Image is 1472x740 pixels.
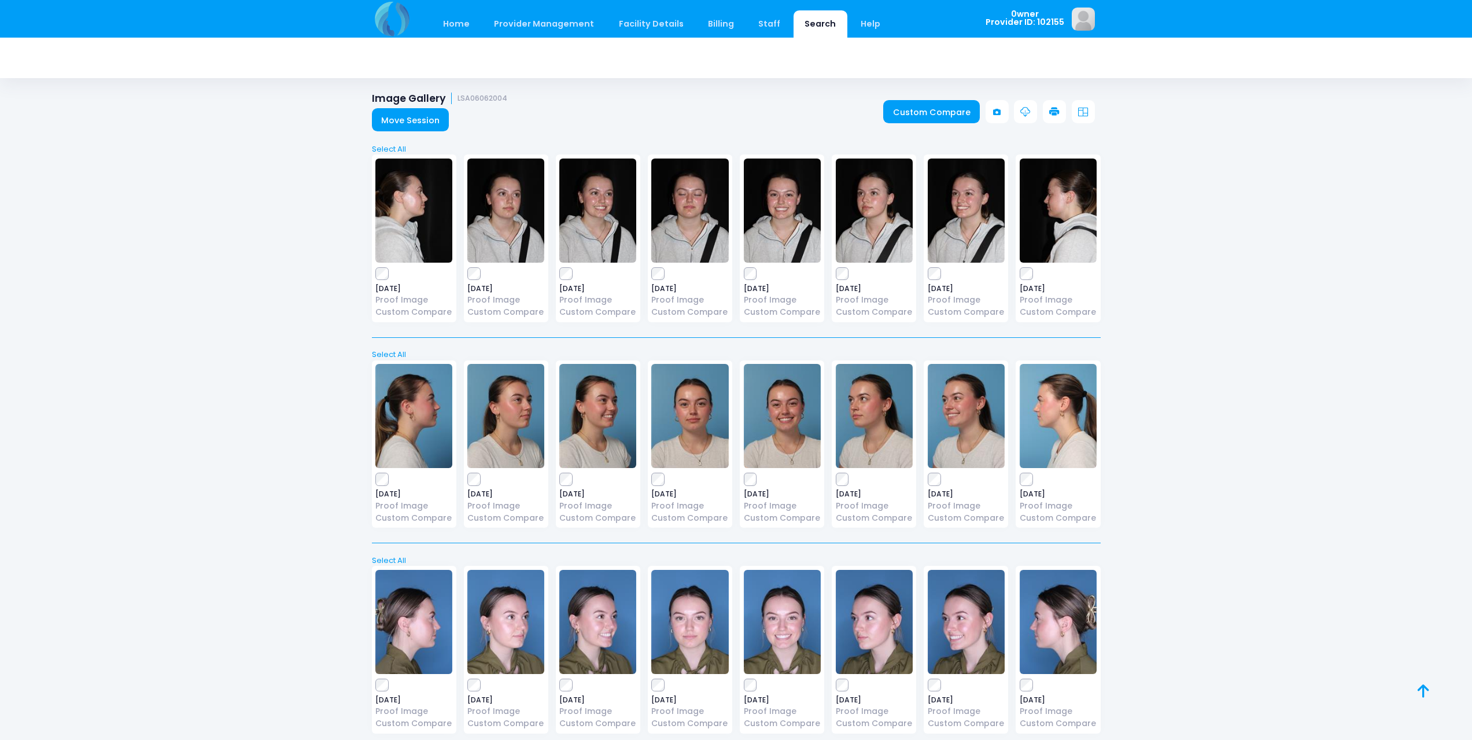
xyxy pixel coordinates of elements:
h1: Image Gallery [372,93,508,105]
span: [DATE] [467,491,544,498]
a: Custom Compare [1020,512,1097,524]
a: Select All [368,349,1104,360]
a: Custom Compare [467,717,544,730]
a: Custom Compare [744,512,821,524]
span: [DATE] [651,285,728,292]
img: image [836,159,913,263]
img: image [744,159,821,263]
a: Billing [696,10,745,38]
span: [DATE] [651,697,728,704]
a: Proof Image [467,500,544,512]
a: Proof Image [744,294,821,306]
a: Custom Compare [883,100,980,123]
a: Help [849,10,891,38]
a: Custom Compare [375,306,452,318]
a: Custom Compare [1020,717,1097,730]
img: image [467,159,544,263]
a: Facility Details [607,10,695,38]
img: image [744,364,821,468]
a: Select All [368,555,1104,566]
a: Proof Image [467,705,544,717]
a: Custom Compare [559,306,636,318]
a: Select All [368,143,1104,155]
span: [DATE] [559,697,636,704]
img: image [467,570,544,674]
a: Custom Compare [836,717,913,730]
a: Proof Image [836,705,913,717]
a: Custom Compare [836,512,913,524]
span: [DATE] [928,285,1005,292]
span: [DATE] [744,697,821,704]
img: image [744,570,821,674]
span: [DATE] [651,491,728,498]
span: [DATE] [375,285,452,292]
a: Proof Image [744,500,821,512]
span: [DATE] [836,491,913,498]
a: Custom Compare [928,306,1005,318]
a: Proof Image [467,294,544,306]
img: image [836,364,913,468]
a: Proof Image [836,294,913,306]
a: Proof Image [928,500,1005,512]
img: image [651,570,728,674]
span: [DATE] [744,491,821,498]
span: 0wner Provider ID: 102155 [986,10,1064,27]
a: Proof Image [928,294,1005,306]
span: [DATE] [375,697,452,704]
a: Custom Compare [928,512,1005,524]
a: Proof Image [1020,705,1097,717]
a: Custom Compare [467,306,544,318]
img: image [928,364,1005,468]
a: Proof Image [651,500,728,512]
span: [DATE] [836,697,913,704]
img: image [1020,570,1097,674]
span: [DATE] [467,697,544,704]
a: Provider Management [483,10,606,38]
img: image [375,570,452,674]
a: Proof Image [375,705,452,717]
a: Proof Image [651,705,728,717]
a: Proof Image [559,705,636,717]
img: image [559,364,636,468]
img: image [928,159,1005,263]
span: [DATE] [928,697,1005,704]
span: [DATE] [559,491,636,498]
a: Custom Compare [559,512,636,524]
span: [DATE] [375,491,452,498]
img: image [1072,8,1095,31]
a: Staff [747,10,792,38]
a: Custom Compare [744,306,821,318]
a: Proof Image [375,500,452,512]
small: LSA06062004 [458,94,507,103]
span: [DATE] [928,491,1005,498]
a: Proof Image [651,294,728,306]
img: image [467,364,544,468]
img: image [1020,364,1097,468]
a: Proof Image [744,705,821,717]
a: Proof Image [928,705,1005,717]
a: Custom Compare [651,512,728,524]
a: Custom Compare [651,306,728,318]
a: Proof Image [836,500,913,512]
img: image [559,159,636,263]
a: Proof Image [559,294,636,306]
a: Home [432,10,481,38]
span: [DATE] [467,285,544,292]
a: Proof Image [375,294,452,306]
span: [DATE] [1020,697,1097,704]
a: Custom Compare [467,512,544,524]
a: Search [794,10,847,38]
a: Proof Image [1020,294,1097,306]
img: image [375,364,452,468]
a: Proof Image [1020,500,1097,512]
a: Move Session [372,108,449,131]
a: Custom Compare [1020,306,1097,318]
span: [DATE] [836,285,913,292]
span: [DATE] [559,285,636,292]
img: image [651,364,728,468]
img: image [559,570,636,674]
a: Custom Compare [375,717,452,730]
a: Custom Compare [836,306,913,318]
span: [DATE] [1020,285,1097,292]
a: Custom Compare [744,717,821,730]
